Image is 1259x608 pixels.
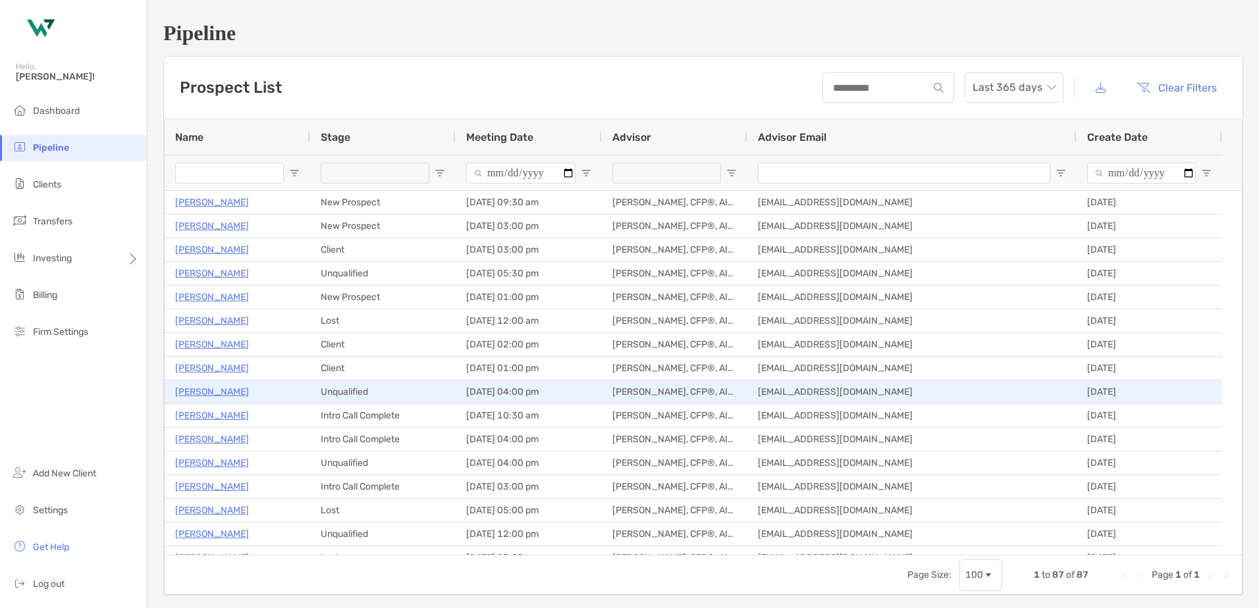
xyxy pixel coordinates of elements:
[175,384,249,400] a: [PERSON_NAME]
[175,241,249,258] p: [PERSON_NAME]
[466,163,576,184] input: Meeting Date Filter Input
[758,163,1050,184] input: Advisor Email Filter Input
[12,465,28,480] img: add_new_client icon
[12,323,28,339] img: firm-settings icon
[33,290,57,301] span: Billing
[310,499,456,522] div: Lost
[747,499,1077,522] div: [EMAIL_ADDRESS][DOMAIN_NAME]
[456,333,602,356] div: [DATE] 02:00 pm
[1077,475,1222,498] div: [DATE]
[602,475,747,498] div: [PERSON_NAME], CFP®, AIF®, CPFA
[1077,522,1222,545] div: [DATE]
[1205,570,1216,580] div: Next Page
[175,526,249,542] p: [PERSON_NAME]
[602,357,747,380] div: [PERSON_NAME], CFP®, AIF®, CPFA
[1077,215,1222,238] div: [DATE]
[1077,262,1222,285] div: [DATE]
[175,218,249,234] p: [PERSON_NAME]
[33,578,65,590] span: Log out
[612,131,651,143] span: Advisor
[726,168,737,178] button: Open Filter Menu
[16,71,139,82] span: [PERSON_NAME]!
[456,238,602,261] div: [DATE] 03:00 pm
[310,286,456,309] div: New Prospect
[175,265,249,282] a: [PERSON_NAME]
[12,286,28,302] img: billing icon
[33,105,80,116] span: Dashboard
[466,131,533,143] span: Meeting Date
[12,538,28,554] img: get-help icon
[310,238,456,261] div: Client
[310,215,456,238] div: New Prospect
[16,5,63,53] img: Zoe Logo
[973,73,1056,102] span: Last 365 days
[456,191,602,214] div: [DATE] 09:30 am
[747,238,1077,261] div: [EMAIL_ADDRESS][DOMAIN_NAME]
[175,289,249,305] a: [PERSON_NAME]
[456,404,602,427] div: [DATE] 10:30 am
[175,163,284,184] input: Name Filter Input
[456,475,602,498] div: [DATE] 03:00 pm
[456,428,602,451] div: [DATE] 04:00 pm
[175,313,249,329] a: [PERSON_NAME]
[310,522,456,545] div: Unqualified
[310,262,456,285] div: Unqualified
[310,309,456,332] div: Lost
[175,407,249,424] a: [PERSON_NAME]
[1087,163,1196,184] input: Create Date Filter Input
[310,380,456,403] div: Unqualified
[175,549,249,566] p: [PERSON_NAME]
[747,475,1077,498] div: [EMAIL_ADDRESS][DOMAIN_NAME]
[175,131,203,143] span: Name
[175,455,249,471] p: [PERSON_NAME]
[175,502,249,519] p: [PERSON_NAME]
[33,216,72,227] span: Transfers
[33,505,68,516] span: Settings
[602,380,747,403] div: [PERSON_NAME], CFP®, AIF®, CPFA
[175,194,249,211] a: [PERSON_NAME]
[456,522,602,545] div: [DATE] 12:00 pm
[747,333,1077,356] div: [EMAIL_ADDRESS][DOMAIN_NAME]
[175,336,249,353] a: [PERSON_NAME]
[310,404,456,427] div: Intro Call Complete
[1077,569,1088,580] span: 87
[12,139,28,155] img: pipeline icon
[1077,404,1222,427] div: [DATE]
[602,215,747,238] div: [PERSON_NAME], CFP®, AIF®, CRPC
[1056,168,1066,178] button: Open Filter Menu
[1194,569,1200,580] span: 1
[175,360,249,376] p: [PERSON_NAME]
[12,213,28,228] img: transfers icon
[12,249,28,265] img: investing icon
[310,546,456,569] div: Lost
[289,168,300,178] button: Open Filter Menu
[747,262,1077,285] div: [EMAIL_ADDRESS][DOMAIN_NAME]
[1077,451,1222,474] div: [DATE]
[747,546,1077,569] div: [EMAIL_ADDRESS][DOMAIN_NAME]
[456,262,602,285] div: [DATE] 05:30 pm
[602,404,747,427] div: [PERSON_NAME], CFP®, AIF®, CRPC
[1077,238,1222,261] div: [DATE]
[1087,131,1148,143] span: Create Date
[1077,309,1222,332] div: [DATE]
[602,309,747,332] div: [PERSON_NAME], CFP®, AIF®, CPFA
[1077,546,1222,569] div: [DATE]
[747,428,1077,451] div: [EMAIL_ADDRESS][DOMAIN_NAME]
[581,168,591,178] button: Open Filter Menu
[175,478,249,495] a: [PERSON_NAME]
[33,179,61,190] span: Clients
[175,431,249,447] a: [PERSON_NAME]
[1077,357,1222,380] div: [DATE]
[456,215,602,238] div: [DATE] 03:00 pm
[33,542,69,553] span: Get Help
[12,102,28,118] img: dashboard icon
[1066,569,1075,580] span: of
[1120,570,1131,580] div: First Page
